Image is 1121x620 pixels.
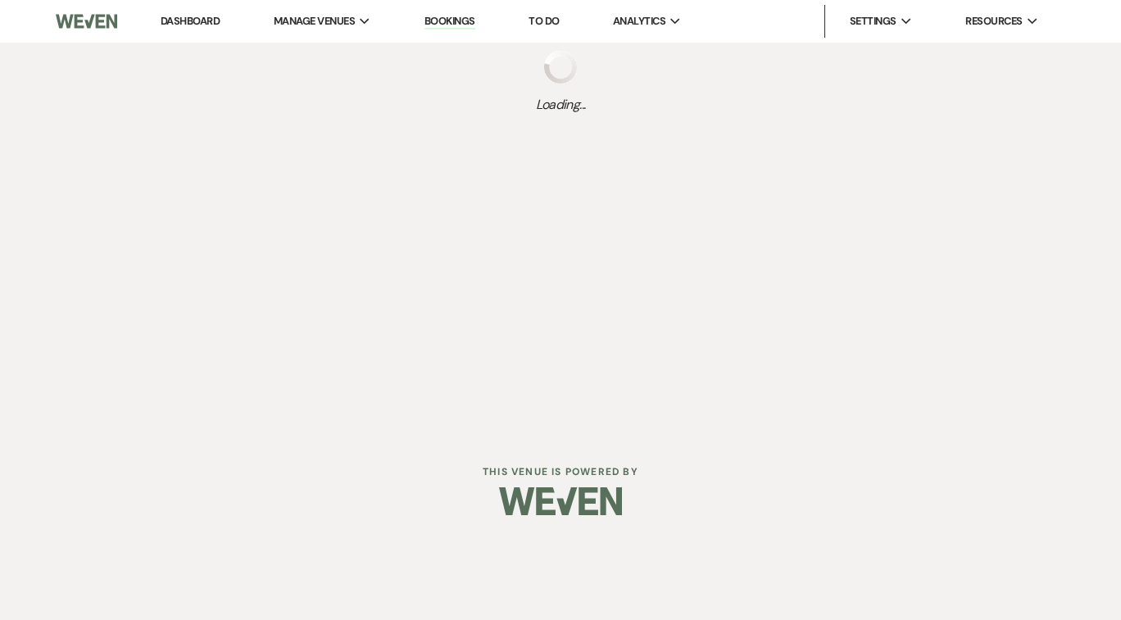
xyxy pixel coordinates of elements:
span: Settings [850,13,896,29]
a: Dashboard [161,14,220,28]
span: Loading... [536,95,586,115]
span: Resources [965,13,1022,29]
a: To Do [529,14,559,28]
a: Bookings [424,14,475,29]
span: Analytics [613,13,665,29]
img: loading spinner [544,51,577,84]
span: Manage Venues [274,13,355,29]
img: Weven Logo [56,4,117,38]
img: Weven Logo [499,473,622,530]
